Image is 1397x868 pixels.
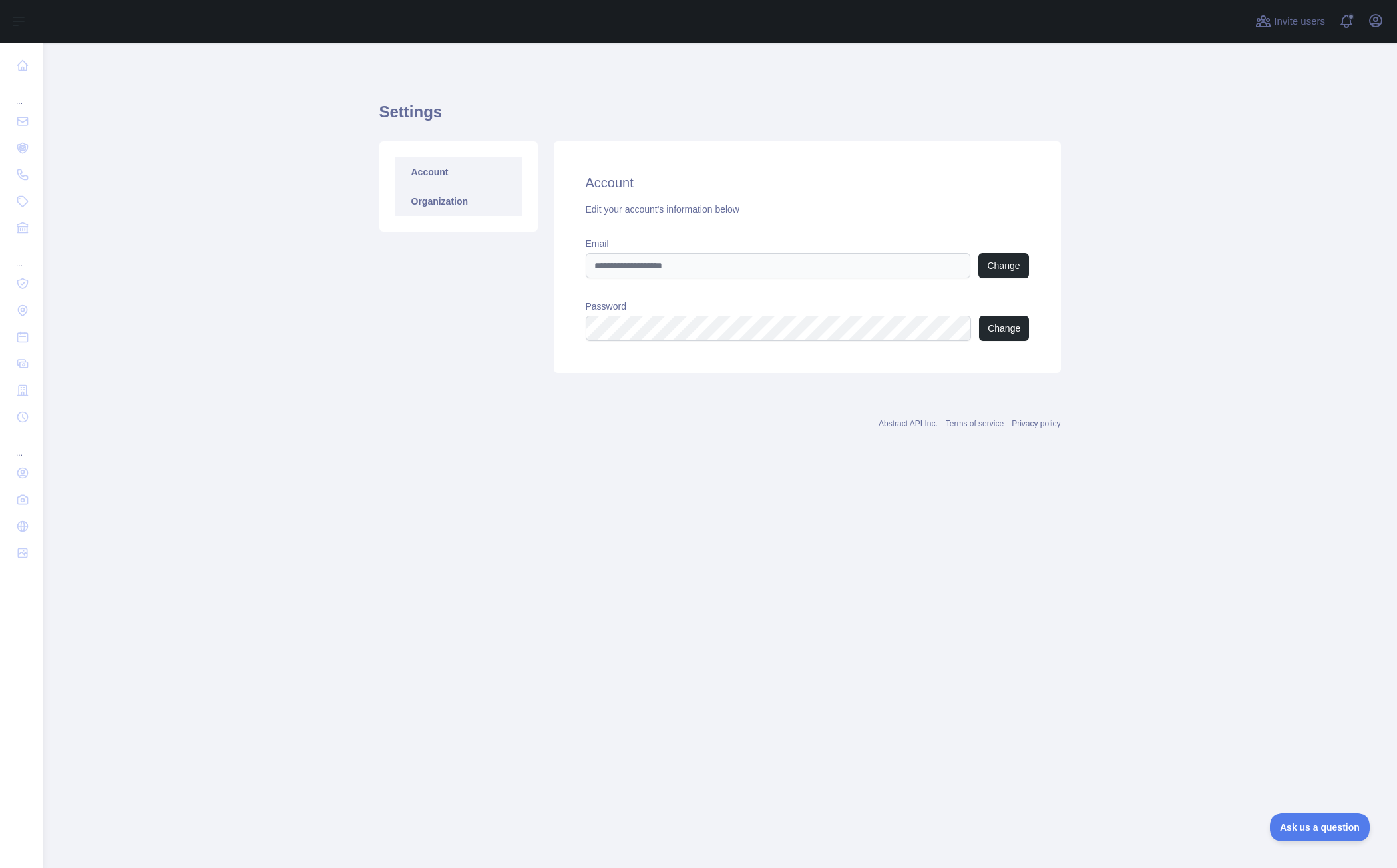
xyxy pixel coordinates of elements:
button: Change [979,316,1029,341]
div: ... [11,242,32,269]
iframe: Toggle Customer Support [1270,813,1370,841]
h2: Account [586,173,1029,192]
div: ... [11,80,32,107]
label: Email [586,237,1029,250]
button: Invite users [1253,11,1328,32]
div: ... [11,432,32,458]
button: Change [978,253,1028,278]
h1: Settings [379,101,1061,133]
a: Organization [395,187,522,216]
a: Abstract API Inc. [879,419,938,428]
span: Invite users [1274,14,1325,29]
a: Account [395,157,522,187]
div: Edit your account's information below [586,203,1029,216]
label: Password [586,300,1029,313]
a: Privacy policy [1012,419,1060,428]
a: Terms of service [946,419,1004,428]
